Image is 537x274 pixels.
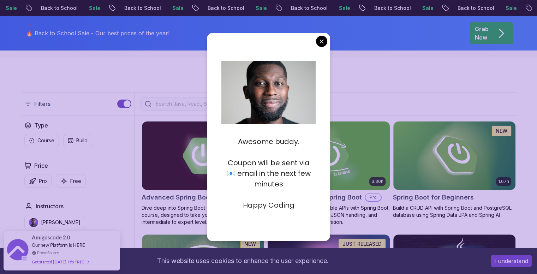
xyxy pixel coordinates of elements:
button: Course [24,134,59,147]
img: Advanced Spring Boot card [142,121,264,190]
p: JUST RELEASED [342,240,382,248]
p: 🔥 Back to School Sale - Our best prices of the year! [26,29,169,37]
p: Back to School [34,5,82,12]
p: Sale [248,5,271,12]
p: NEW [496,127,507,135]
p: Course [37,137,54,144]
p: Sale [498,5,521,12]
img: provesource social proof notification image [7,239,28,262]
h2: Spring Boot for Beginners [393,192,474,202]
a: Spring Boot for Beginners card1.67hNEWSpring Boot for BeginnersBuild a CRUD API with Spring Boot ... [393,121,516,219]
p: Back to School [450,5,498,12]
h2: Instructors [36,202,64,210]
p: Pro [365,194,381,201]
button: Build [63,134,92,147]
p: Sale [82,5,104,12]
button: instructor img[PERSON_NAME] [24,215,85,230]
p: Filters [34,100,50,108]
p: Build a CRUD API with Spring Boot and PostgreSQL database using Spring Data JPA and Spring AI [393,204,516,219]
img: instructor img [29,218,38,227]
p: Back to School [200,5,248,12]
button: Pro [24,174,52,188]
a: Advanced Spring Boot card5.18hAdvanced Spring BootProDive deep into Spring Boot with our advanced... [142,121,264,226]
p: Dive deep into Spring Boot with our advanced course, designed to take your skills from intermedia... [142,204,264,226]
p: 1.67h [498,179,509,184]
p: Back to School [117,5,165,12]
span: Our new Platform is HERE [32,242,85,248]
p: NEW [244,240,256,248]
p: Sale [415,5,437,12]
p: Grab Now [475,25,489,42]
button: Accept cookies [491,255,532,267]
h2: Price [34,161,48,170]
a: ProveSource [37,250,59,256]
p: [PERSON_NAME] [41,219,80,226]
h2: Type [34,121,48,130]
div: This website uses cookies to enhance the user experience. [5,253,480,269]
button: Free [56,174,86,188]
span: Amigoscode 2.0 [32,233,70,242]
p: Pro [39,178,47,185]
div: Get started [DATE]. It's FREE [32,258,89,266]
p: Build [76,137,88,144]
p: Free [70,178,81,185]
h2: Advanced Spring Boot [142,192,212,202]
p: Back to School [367,5,415,12]
img: Spring Boot for Beginners card [393,121,515,190]
p: Sale [165,5,187,12]
p: 3.30h [371,179,383,184]
input: Search Java, React, Spring boot ... [154,100,305,107]
p: Sale [332,5,354,12]
p: Back to School [284,5,332,12]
